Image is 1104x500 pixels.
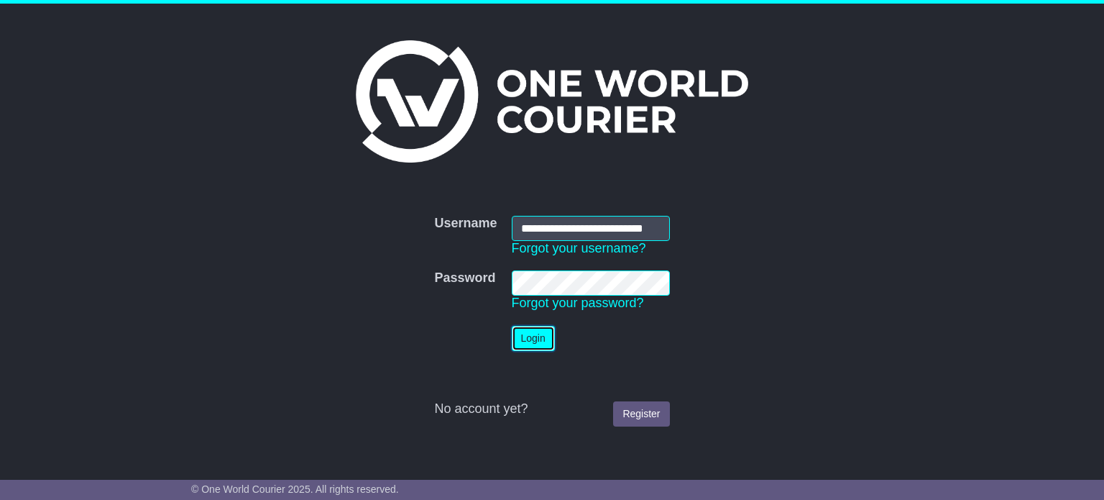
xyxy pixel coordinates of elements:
a: Forgot your username? [512,241,646,255]
div: No account yet? [434,401,669,417]
label: Username [434,216,497,232]
span: © One World Courier 2025. All rights reserved. [191,483,399,495]
a: Register [613,401,669,427]
button: Login [512,326,555,351]
label: Password [434,271,495,286]
a: Forgot your password? [512,296,644,310]
img: One World [356,40,748,163]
